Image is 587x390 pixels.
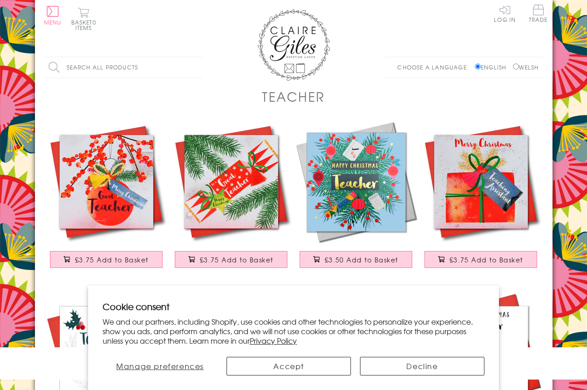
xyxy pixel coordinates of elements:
[475,64,481,69] input: English
[529,5,548,22] span: Trade
[71,7,96,30] button: Basket0 items
[227,357,351,375] button: Accept
[494,5,516,22] a: Log In
[325,255,399,264] span: £3.50 Add to Basket
[75,18,96,32] span: 0 items
[424,251,537,268] button: £3.75 Add to Basket
[44,6,62,25] button: Menu
[294,119,419,277] a: Christmas Card, Teacher Wreath and Baubles, text foiled in shiny gold £3.50 Add to Basket
[169,119,294,277] a: Christmas Card, Cracker, To a Great Teacher, Happy Christmas, Tassel Embellished £3.75 Add to Basket
[300,251,412,268] button: £3.50 Add to Basket
[513,63,539,71] label: Welsh
[44,18,62,26] span: Menu
[513,64,519,69] input: Welsh
[397,63,473,71] p: Choose a language:
[103,300,484,313] h2: Cookie consent
[475,63,511,71] label: English
[419,119,543,277] a: Christmas Card, Present, Merry Christmas, Teaching Assistant, Tassel Embellished £3.75 Add to Basket
[529,5,548,24] a: Trade
[44,119,169,244] img: Christmas Card, Bauble and Berries, Great Teacher, Tassel Embellished
[200,255,274,264] span: £3.75 Add to Basket
[44,57,203,78] input: Search all products
[294,119,419,244] img: Christmas Card, Teacher Wreath and Baubles, text foiled in shiny gold
[116,360,204,371] span: Manage preferences
[419,119,543,244] img: Christmas Card, Present, Merry Christmas, Teaching Assistant, Tassel Embellished
[103,357,217,375] button: Manage preferences
[262,87,325,106] h1: Teacher
[169,119,294,244] img: Christmas Card, Cracker, To a Great Teacher, Happy Christmas, Tassel Embellished
[449,255,523,264] span: £3.75 Add to Basket
[44,119,169,277] a: Christmas Card, Bauble and Berries, Great Teacher, Tassel Embellished £3.75 Add to Basket
[360,357,484,375] button: Decline
[50,251,163,268] button: £3.75 Add to Basket
[103,317,484,345] p: We and our partners, including Shopify, use cookies and other technologies to personalize your ex...
[250,335,297,346] a: Privacy Policy
[257,9,330,81] img: Claire Giles Greetings Cards
[194,57,203,78] input: Search
[75,255,149,264] span: £3.75 Add to Basket
[175,251,287,268] button: £3.75 Add to Basket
